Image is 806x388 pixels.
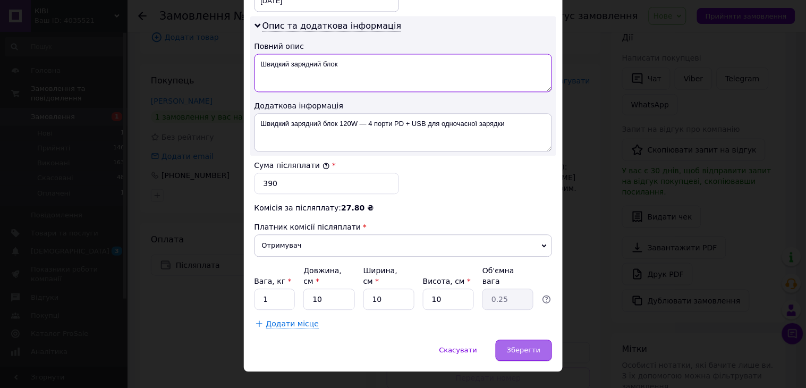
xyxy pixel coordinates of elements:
textarea: Швидкий зарядний блок 120W — 4 порти PD + USB для одночасної зарядки [254,113,552,151]
label: Сума післяплати [254,161,330,170]
div: Повний опис [254,41,552,52]
label: Вага, кг [254,277,292,285]
div: Об'ємна вага [482,265,533,286]
span: Отримувач [254,234,552,257]
label: Висота, см [423,277,471,285]
label: Довжина, см [303,266,342,285]
span: Додати місце [266,319,319,328]
div: Додаткова інформація [254,100,552,111]
span: Скасувати [439,346,477,354]
span: Платник комісії післяплати [254,223,361,231]
span: Опис та додаткова інформація [262,21,402,31]
span: 27.80 ₴ [341,204,374,212]
span: Зберегти [507,346,540,354]
textarea: Швидкий зарядний блок [254,54,552,92]
label: Ширина, см [363,266,397,285]
div: Комісія за післяплату: [254,203,552,213]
